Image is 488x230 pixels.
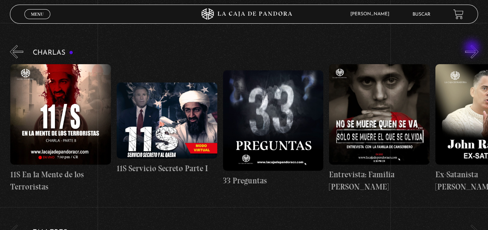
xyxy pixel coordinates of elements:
[347,12,397,16] span: [PERSON_NAME]
[117,162,217,175] h4: 11S Servicio Secreto Parte I
[329,64,430,193] a: Entrevista: Familia [PERSON_NAME]
[10,45,23,58] button: Previous
[453,9,464,19] a: View your shopping cart
[223,64,324,193] a: 33 Preguntas
[29,18,47,24] span: Cerrar
[10,64,111,193] a: 11S En la Mente de los Terroristas
[413,12,430,17] a: Buscar
[31,12,43,16] span: Menu
[117,64,217,193] a: 11S Servicio Secreto Parte I
[223,175,324,187] h4: 33 Preguntas
[465,45,478,58] button: Next
[33,49,74,57] h3: Charlas
[10,168,111,193] h4: 11S En la Mente de los Terroristas
[329,168,430,193] h4: Entrevista: Familia [PERSON_NAME]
